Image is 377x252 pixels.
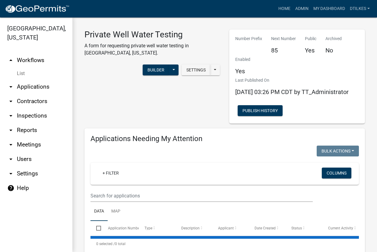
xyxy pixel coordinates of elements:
a: + Filter [98,168,124,178]
h4: Applications Needing My Attention [90,134,359,143]
a: dtilkes [347,3,372,14]
div: 0 total [90,236,359,251]
span: Application Number [108,226,141,230]
span: Status [291,226,302,230]
span: Type [144,226,152,230]
p: Archived [325,36,342,42]
datatable-header-cell: Date Created [249,221,286,235]
p: A form for requesting private well water testing in [GEOGRAPHIC_DATA], [US_STATE]. [84,42,220,57]
a: My Dashboard [311,3,347,14]
h5: No [325,47,342,54]
h5: 85 [271,47,296,54]
h5: Yes [305,47,316,54]
span: Current Activity [328,226,353,230]
button: Settings [182,65,211,75]
i: arrow_drop_down [7,83,14,90]
p: Next Number [271,36,296,42]
span: Date Created [255,226,276,230]
a: Admin [293,3,311,14]
datatable-header-cell: Select [90,221,102,235]
h3: Private Well Water Testing [84,30,220,40]
h5: Yes [235,68,250,75]
button: Builder [143,65,169,75]
span: [DATE] 03:26 PM CDT by TT_Administrator [235,88,349,96]
i: arrow_drop_down [7,127,14,134]
button: Columns [322,168,351,178]
wm-modal-confirm: Workflow Publish History [238,109,283,114]
datatable-header-cell: Type [139,221,176,235]
input: Search for applications [90,190,313,202]
i: arrow_drop_down [7,156,14,163]
a: Home [276,3,293,14]
datatable-header-cell: Description [176,221,212,235]
button: Publish History [238,105,283,116]
p: Number Prefix [235,36,262,42]
span: Description [181,226,200,230]
i: arrow_drop_down [7,141,14,148]
i: arrow_drop_down [7,112,14,119]
span: 0 selected / [96,242,115,246]
i: arrow_drop_down [7,98,14,105]
datatable-header-cell: Applicant [212,221,249,235]
datatable-header-cell: Application Number [102,221,139,235]
datatable-header-cell: Status [286,221,322,235]
p: Public [305,36,316,42]
a: Data [90,202,108,221]
datatable-header-cell: Current Activity [322,221,359,235]
i: arrow_drop_down [7,170,14,177]
a: Map [108,202,124,221]
p: Enabled [235,56,250,63]
button: Bulk Actions [317,146,359,156]
span: Applicant [218,226,234,230]
p: Last Published On [235,77,349,83]
i: arrow_drop_up [7,57,14,64]
i: help [7,184,14,192]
